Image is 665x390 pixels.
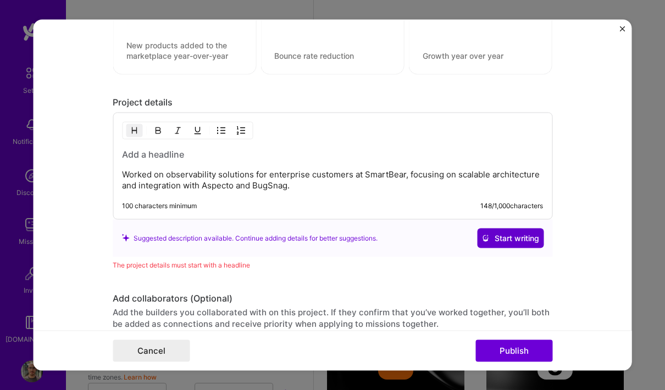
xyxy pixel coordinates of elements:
i: icon CrystalBallWhite [481,234,489,242]
img: Underline [193,126,202,135]
div: Suggested description available. Continue adding details for better suggestions. [121,232,378,244]
button: Close [620,26,625,38]
span: Start writing [481,232,539,243]
img: Bold [153,126,162,135]
img: Italic [173,126,182,135]
div: Project details [113,96,552,108]
div: Add collaborators (Optional) [113,292,552,304]
button: Cancel [113,340,190,362]
div: 100 characters minimum [122,201,197,210]
button: Publish [475,340,552,362]
p: Worked on observability solutions for enterprise customers at SmartBear, focusing on scalable arc... [122,169,543,191]
img: Heading [130,126,138,135]
i: icon SuggestedTeams [121,234,129,242]
div: Add the builders you collaborated with on this project. If they confirm that you’ve worked togeth... [113,306,552,329]
img: OL [236,126,245,135]
img: UL [217,126,225,135]
img: Divider [209,124,209,137]
div: 148 / 1,000 characters [480,201,543,210]
div: The project details must start with a headline [113,259,552,270]
button: Start writing [477,228,544,248]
